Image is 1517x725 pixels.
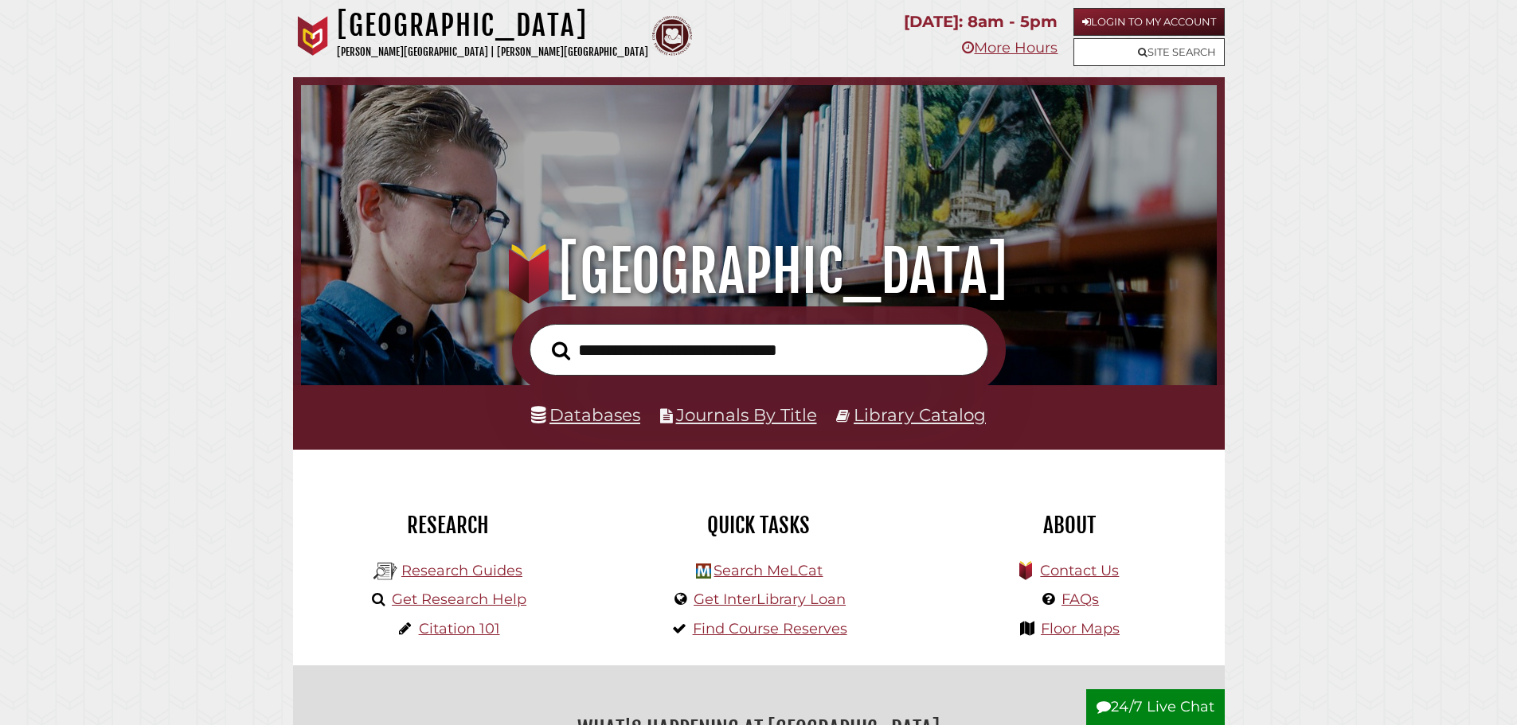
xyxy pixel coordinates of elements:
a: Research Guides [401,562,522,579]
h2: Quick Tasks [616,512,902,539]
a: Journals By Title [676,404,817,425]
a: More Hours [962,39,1058,57]
img: Hekman Library Logo [373,559,397,583]
h1: [GEOGRAPHIC_DATA] [323,236,1194,306]
a: Login to My Account [1073,8,1225,36]
a: Citation 101 [419,620,500,637]
h2: About [926,512,1213,539]
a: FAQs [1062,591,1099,608]
a: Contact Us [1040,562,1119,579]
i: Search [552,341,570,361]
h1: [GEOGRAPHIC_DATA] [337,8,648,43]
a: Find Course Reserves [693,620,847,637]
h2: Research [305,512,592,539]
p: [PERSON_NAME][GEOGRAPHIC_DATA] | [PERSON_NAME][GEOGRAPHIC_DATA] [337,43,648,61]
a: Library Catalog [854,404,986,425]
button: Search [544,337,578,365]
a: Get Research Help [392,591,526,608]
a: Search MeLCat [714,562,823,579]
a: Databases [531,404,640,425]
img: Calvin Theological Seminary [652,16,692,56]
img: Calvin University [293,16,333,56]
a: Get InterLibrary Loan [694,591,846,608]
p: [DATE]: 8am - 5pm [904,8,1058,36]
a: Site Search [1073,38,1225,66]
img: Hekman Library Logo [696,563,711,579]
a: Floor Maps [1041,620,1120,637]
